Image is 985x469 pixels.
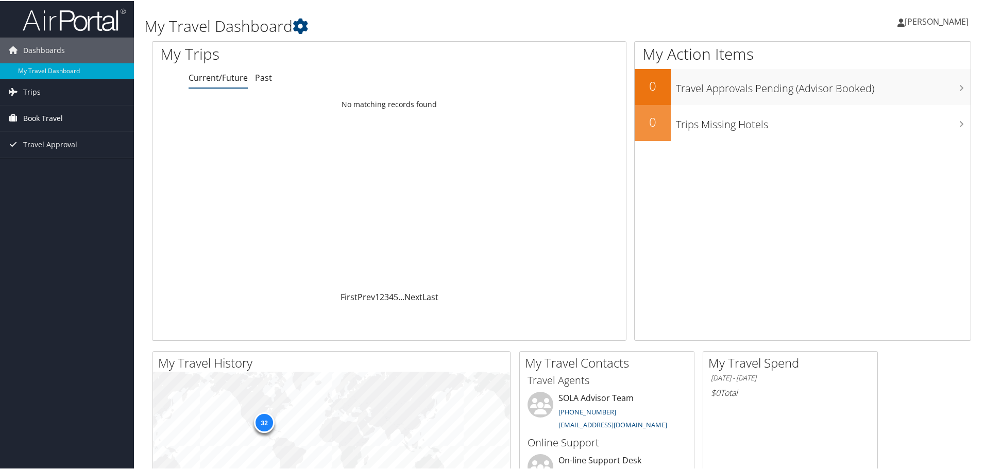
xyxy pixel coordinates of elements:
span: … [398,290,404,302]
span: Dashboards [23,37,65,62]
a: 4 [389,290,394,302]
a: [EMAIL_ADDRESS][DOMAIN_NAME] [558,419,667,428]
a: 0Travel Approvals Pending (Advisor Booked) [635,68,971,104]
a: Past [255,71,272,82]
a: 3 [384,290,389,302]
div: 32 [254,411,275,432]
h1: My Trips [160,42,421,64]
td: No matching records found [152,94,626,113]
a: Prev [358,290,375,302]
span: Trips [23,78,41,104]
h6: [DATE] - [DATE] [711,372,870,382]
a: 0Trips Missing Hotels [635,104,971,140]
a: 2 [380,290,384,302]
h2: My Travel Contacts [525,353,694,371]
h3: Travel Agents [528,372,686,387]
li: SOLA Advisor Team [522,391,691,433]
a: Last [422,290,438,302]
a: 1 [375,290,380,302]
a: Next [404,290,422,302]
h2: My Travel History [158,353,510,371]
span: Book Travel [23,105,63,130]
a: [PERSON_NAME] [897,5,979,36]
span: Travel Approval [23,131,77,157]
h1: My Action Items [635,42,971,64]
span: $0 [711,386,720,397]
span: [PERSON_NAME] [905,15,969,26]
a: First [341,290,358,302]
a: Current/Future [189,71,248,82]
h3: Online Support [528,435,686,449]
h1: My Travel Dashboard [144,14,701,36]
h2: My Travel Spend [708,353,877,371]
h3: Travel Approvals Pending (Advisor Booked) [676,75,971,95]
h2: 0 [635,112,671,130]
h3: Trips Missing Hotels [676,111,971,131]
a: 5 [394,290,398,302]
a: [PHONE_NUMBER] [558,406,616,415]
img: airportal-logo.png [23,7,126,31]
h6: Total [711,386,870,397]
h2: 0 [635,76,671,94]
